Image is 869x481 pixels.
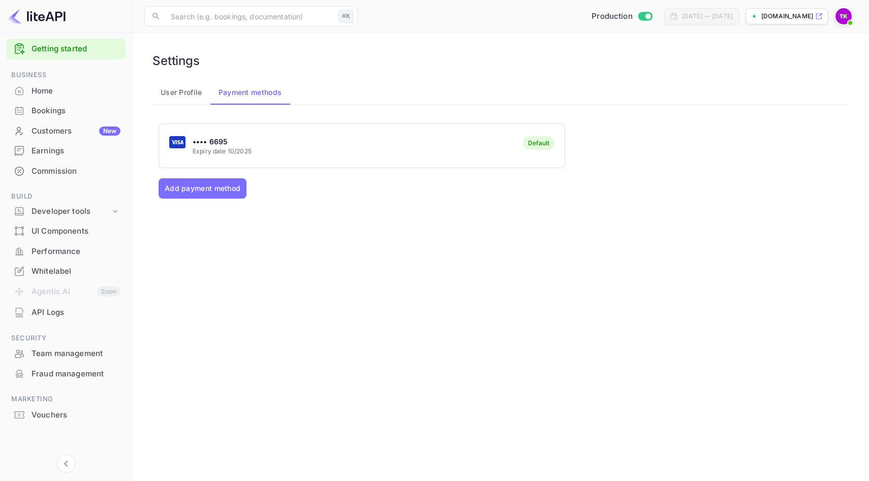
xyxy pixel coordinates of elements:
span: 10/2025 [228,147,252,155]
div: Bookings [6,101,126,121]
div: Customers [32,125,120,137]
div: Earnings [6,141,126,161]
div: New [99,126,120,136]
button: Collapse navigation [57,455,75,473]
span: Security [6,333,126,344]
div: Switch to Sandbox mode [587,11,656,22]
img: LiteAPI logo [8,8,66,24]
a: Vouchers [6,405,126,424]
button: Payment methods [210,80,290,105]
div: Commission [6,162,126,181]
div: Whitelabel [6,262,126,281]
div: Default [528,139,549,147]
a: UI Components [6,221,126,240]
div: Team management [32,348,120,360]
span: Build [6,191,126,202]
button: •••• 6695Expiry date 10/2025Default [159,123,565,168]
img: Thakur Karan [835,8,852,24]
span: Business [6,70,126,81]
div: UI Components [32,226,120,237]
div: [DATE] — [DATE] [682,12,733,21]
div: Fraud management [6,364,126,384]
a: Home [6,81,126,100]
div: Fraud management [32,368,120,380]
div: API Logs [6,303,126,323]
div: Home [6,81,126,101]
div: UI Components [6,221,126,241]
a: Fraud management [6,364,126,383]
div: Home [32,85,120,97]
div: ⌘K [338,10,354,23]
div: Getting started [6,39,126,59]
a: Getting started [32,43,120,55]
a: Performance [6,242,126,261]
div: Earnings [32,145,120,157]
button: User Profile [152,80,210,105]
div: API Logs [32,307,120,318]
button: Add payment method [159,178,246,199]
span: Marketing [6,394,126,405]
div: Vouchers [32,409,120,421]
div: Developer tools [6,203,126,220]
div: CustomersNew [6,121,126,141]
span: Production [592,11,633,22]
input: Search (e.g. bookings, documentation) [165,6,334,26]
a: Whitelabel [6,262,126,280]
div: Commission [32,166,120,177]
div: account-settings tabs [152,80,849,105]
div: Bookings [32,105,120,117]
a: CustomersNew [6,121,126,140]
div: Performance [32,246,120,258]
div: Performance [6,242,126,262]
div: Team management [6,344,126,364]
p: •••• 6695 [193,136,252,147]
h6: Settings [152,53,200,68]
a: Bookings [6,101,126,120]
p: [DOMAIN_NAME] [761,12,813,21]
a: Commission [6,162,126,180]
a: Team management [6,344,126,363]
p: Expiry date [193,147,252,156]
div: Vouchers [6,405,126,425]
div: Developer tools [32,206,110,217]
a: API Logs [6,303,126,322]
div: Whitelabel [32,266,120,277]
a: Earnings [6,141,126,160]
